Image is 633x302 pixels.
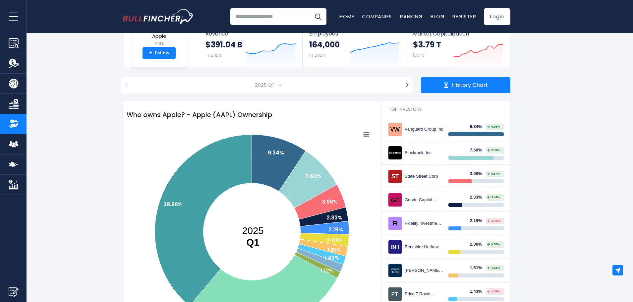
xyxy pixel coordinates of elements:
button: > [402,77,413,93]
div: Geode Capital Management, LLC [405,197,443,203]
div: 1.61% [470,265,486,271]
span: 3.40% [487,219,500,222]
text: 9.34% [268,149,284,156]
img: Bullfincher logo [123,9,194,24]
small: AAPL [147,40,171,46]
span: Apple [147,33,171,39]
span: 1.89% [487,290,500,293]
a: Register [452,13,476,20]
div: 1.43% [470,289,486,294]
text: 2.33% [326,214,342,221]
span: 0.58% [487,243,500,246]
a: Home [339,13,354,20]
text: 7.60% [305,172,321,180]
tspan: Q1 [246,237,259,248]
strong: $3.79 T [413,39,441,50]
div: State Street Corp [405,174,443,179]
small: FY 2024 [205,52,221,58]
button: Search [310,8,326,25]
div: 2.00% [470,242,486,247]
small: [DATE] [413,52,426,58]
span: Market Capitalization [413,30,503,37]
strong: 164,000 [309,39,340,50]
span: 2025 Q1 [252,81,278,90]
a: Employees 164,000 FY 2024 [303,25,406,67]
div: Blackrock, Inc [405,150,443,156]
h1: Who owns Apple? - Apple (AAPL) Ownership [123,106,381,124]
div: Price T Rowe Associates Inc [405,291,443,297]
text: 2.19% [328,226,343,233]
a: Companies [362,13,392,20]
text: 2.00% [327,237,344,244]
img: Ownership [9,119,19,129]
div: 7.60% [470,148,486,153]
span: 0.95% [487,125,500,128]
text: 3.98% [322,198,338,206]
a: Market Capitalization $3.79 T [DATE] [406,25,510,67]
div: 9.34% [470,124,486,130]
text: 2025 [242,225,263,248]
text: 1.12% [320,267,334,274]
strong: + [149,50,152,56]
div: 3.98% [470,171,486,177]
text: 1.61% [327,246,341,254]
span: 1.83% [487,267,500,270]
a: +Follow [143,47,176,59]
text: 1.43% [324,254,339,262]
div: Berkshire Hathaway Inc [405,244,443,250]
a: Login [484,8,510,25]
span: 2.09% [487,149,500,152]
div: Vanguard Group Inc [405,127,443,132]
small: FY 2024 [309,52,325,58]
strong: $391.04 B [205,39,242,50]
div: [PERSON_NAME] [PERSON_NAME] [405,268,443,273]
span: Employees [309,30,399,37]
span: 0.67% [487,172,500,175]
a: Blog [431,13,444,20]
button: < [121,77,132,93]
text: 38.86% [163,201,183,208]
img: history chart [443,83,449,88]
span: 3.44% [487,196,500,199]
div: 2.33% [470,195,486,200]
a: Revenue $391.04 B FY 2024 [199,25,303,67]
h2: Top Investors [381,101,510,118]
span: Revenue [205,30,296,37]
a: Go to homepage [123,9,194,24]
div: 2.19% [470,218,486,224]
div: Fidelity Investments (FMR) [405,221,443,226]
span: History Chart [452,82,488,89]
span: 2025 Q1 [135,77,398,93]
a: Ranking [400,13,423,20]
